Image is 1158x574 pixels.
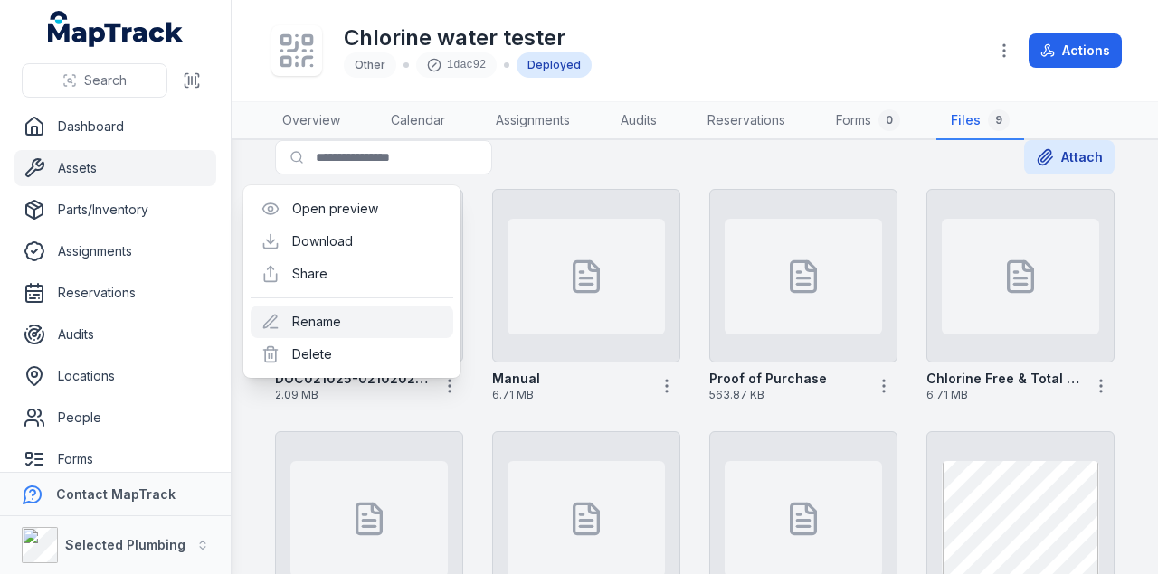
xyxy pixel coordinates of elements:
[251,306,453,338] div: Rename
[344,24,592,52] h1: Chlorine water tester
[22,63,167,98] button: Search
[275,388,429,402] span: 2.09 MB
[251,193,453,225] div: Open preview
[275,370,429,388] strong: DOC021025-02102025115157
[14,316,216,353] a: Audits
[1024,140,1115,174] button: Attach
[14,441,216,477] a: Forms
[926,370,1080,388] strong: Chlorine Free & Total Low Range
[251,258,453,290] div: Share
[416,52,497,78] div: 1dac92
[988,109,1010,131] div: 9
[517,52,592,78] div: Deployed
[292,232,353,250] a: Download
[14,108,216,145] a: Dashboard
[481,102,584,140] a: Assignments
[14,150,216,186] a: Assets
[251,338,453,371] div: Delete
[268,102,355,140] a: Overview
[14,233,216,269] a: Assignments
[492,388,646,402] span: 6.71 MB
[709,388,863,402] span: 563.87 KB
[606,102,671,140] a: Audits
[48,11,184,47] a: MapTrack
[693,102,800,140] a: Reservations
[355,58,385,71] span: Other
[14,275,216,311] a: Reservations
[926,388,1080,402] span: 6.71 MB
[821,102,915,140] a: Forms0
[65,537,185,552] strong: Selected Plumbing
[14,358,216,394] a: Locations
[376,102,460,140] a: Calendar
[14,400,216,436] a: People
[56,486,176,502] strong: Contact MapTrack
[1029,33,1122,68] button: Actions
[14,192,216,228] a: Parts/Inventory
[936,102,1024,140] a: Files9
[84,71,127,89] span: Search
[709,370,827,388] strong: Proof of Purchase
[878,109,900,131] div: 0
[492,370,540,388] strong: Manual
